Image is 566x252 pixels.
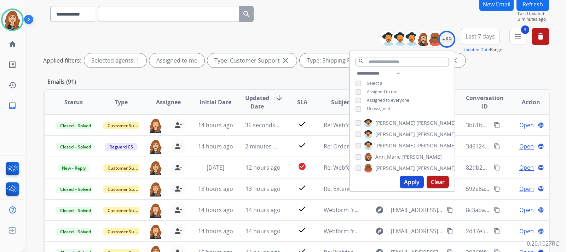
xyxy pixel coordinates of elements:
[174,121,183,129] mat-icon: person_remove
[416,165,456,172] span: [PERSON_NAME]
[331,98,352,106] span: Subject
[149,224,163,239] img: agent-avatar
[519,121,534,129] span: Open
[8,40,17,48] mat-icon: home
[198,142,233,150] span: 14 hours ago
[519,163,534,172] span: Open
[391,206,443,214] span: [EMAIL_ADDRESS][DOMAIN_NAME]
[242,10,251,18] mat-icon: search
[174,142,183,151] mat-icon: person_remove
[156,98,181,106] span: Assignee
[538,207,544,213] mat-icon: language
[519,142,534,151] span: Open
[400,176,424,188] button: Apply
[207,53,297,68] div: Type: Customer Support
[519,184,534,193] span: Open
[538,228,544,234] mat-icon: language
[103,228,149,235] span: Customer Support
[56,122,95,129] span: Closed – Solved
[246,227,281,235] span: 14 hours ago
[149,118,163,133] img: agent-avatar
[494,164,500,171] mat-icon: content_copy
[416,119,456,127] span: [PERSON_NAME]
[416,131,456,138] span: [PERSON_NAME]
[8,101,17,110] mat-icon: inbox
[298,162,306,171] mat-icon: check_circle
[324,164,493,171] span: Re: Webform from [EMAIL_ADDRESS][DOMAIN_NAME] on [DATE]
[246,164,281,171] span: 12 hours ago
[45,77,79,86] p: Emails (91)
[300,53,392,68] div: Type: Shipping Protection
[58,164,90,172] span: New - Reply
[538,186,544,192] mat-icon: language
[514,32,522,41] mat-icon: menu
[245,142,283,150] span: 2 minutes ago
[538,164,544,171] mat-icon: language
[519,227,534,235] span: Open
[519,206,534,214] span: Open
[466,94,504,111] span: Conversation ID
[462,47,502,53] span: Range
[367,80,385,86] span: Select all
[324,206,484,214] span: Webform from [EMAIL_ADDRESS][DOMAIN_NAME] on [DATE]
[198,121,233,129] span: 14 hours ago
[538,122,544,128] mat-icon: language
[149,182,163,197] img: agent-avatar
[298,141,306,150] mat-icon: check
[200,98,231,106] span: Initial Date
[358,58,364,64] mat-icon: search
[84,53,146,68] div: Selected agents: 1
[64,98,83,106] span: Status
[324,121,493,129] span: Re: Webform from [EMAIL_ADDRESS][DOMAIN_NAME] on [DATE]
[416,142,456,149] span: [PERSON_NAME]
[105,143,137,151] span: Reguard CS
[174,184,183,193] mat-icon: person_remove
[149,139,163,154] img: agent-avatar
[56,143,95,151] span: Closed – Solved
[367,97,409,103] span: Assigned to everyone
[298,120,306,128] mat-icon: check
[56,228,95,235] span: Closed – Solved
[298,226,306,234] mat-icon: check
[427,176,449,188] button: Clear
[502,90,549,115] th: Action
[103,186,149,193] span: Customer Support
[462,47,490,53] button: Updated Date
[402,153,442,160] span: [PERSON_NAME]
[324,185,443,193] span: Re: Extend Shipping Protection Confirmation
[115,98,128,106] span: Type
[207,164,224,171] span: [DATE]
[527,239,559,248] p: 0.20.1027RC
[438,31,455,48] div: +89
[494,186,500,192] mat-icon: content_copy
[246,185,281,193] span: 13 hours ago
[8,60,17,69] mat-icon: list_alt
[174,163,183,172] mat-icon: person_remove
[447,228,453,234] mat-icon: content_copy
[8,81,17,89] mat-icon: history
[375,119,415,127] span: [PERSON_NAME]
[494,228,500,234] mat-icon: content_copy
[174,206,183,214] mat-icon: person_remove
[246,206,281,214] span: 14 hours ago
[375,165,415,172] span: [PERSON_NAME]
[2,10,22,30] img: avatar
[198,206,233,214] span: 14 hours ago
[375,142,415,149] span: [PERSON_NAME]
[198,227,233,235] span: 14 hours ago
[324,142,429,150] span: Re: Order # 210101070 [PERSON_NAME]
[367,106,390,112] span: Unassigned
[149,53,204,68] div: Assigned to me
[375,206,384,214] mat-icon: explore
[275,94,283,102] mat-icon: arrow_downward
[494,122,500,128] mat-icon: content_copy
[494,207,500,213] mat-icon: content_copy
[324,227,484,235] span: Webform from [EMAIL_ADDRESS][DOMAIN_NAME] on [DATE]
[538,143,544,150] mat-icon: language
[198,185,233,193] span: 13 hours ago
[56,207,95,214] span: Closed – Solved
[518,11,549,17] span: Last Updated:
[103,122,149,129] span: Customer Support
[298,205,306,213] mat-icon: check
[367,89,397,95] span: Assigned to me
